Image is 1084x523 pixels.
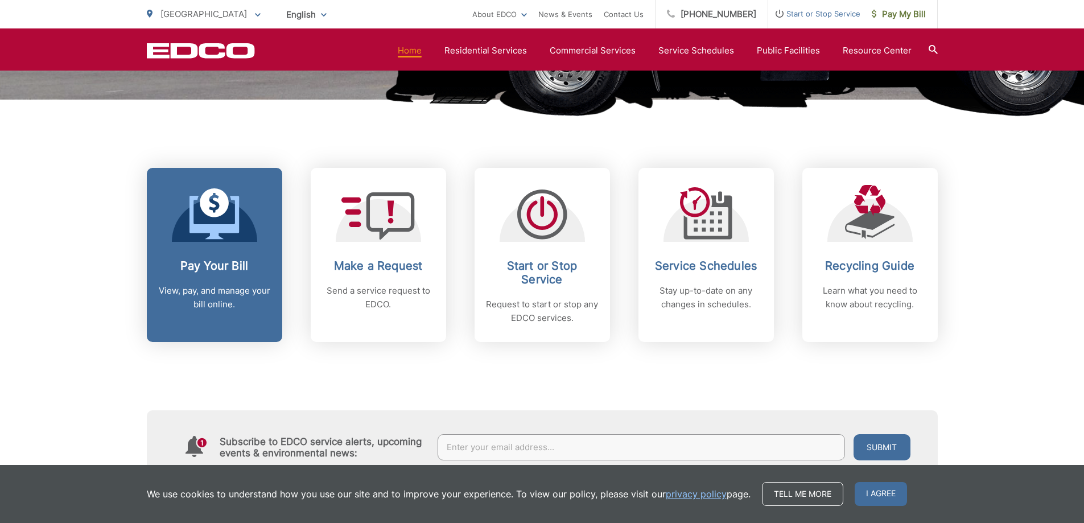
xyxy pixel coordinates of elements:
a: EDCD logo. Return to the homepage. [147,43,255,59]
a: Make a Request Send a service request to EDCO. [311,168,446,342]
p: We use cookies to understand how you use our site and to improve your experience. To view our pol... [147,487,751,501]
h2: Recycling Guide [814,259,926,273]
p: Request to start or stop any EDCO services. [486,298,599,325]
a: News & Events [538,7,592,21]
a: Service Schedules Stay up-to-date on any changes in schedules. [638,168,774,342]
p: View, pay, and manage your bill online. [158,284,271,311]
a: Resource Center [843,44,912,57]
h2: Make a Request [322,259,435,273]
p: Stay up-to-date on any changes in schedules. [650,284,762,311]
button: Submit [854,434,910,460]
a: Pay Your Bill View, pay, and manage your bill online. [147,168,282,342]
a: Commercial Services [550,44,636,57]
span: Pay My Bill [872,7,926,21]
span: English [278,5,335,24]
p: Learn what you need to know about recycling. [814,284,926,311]
h2: Service Schedules [650,259,762,273]
a: privacy policy [666,487,727,501]
input: Enter your email address... [438,434,845,460]
a: Public Facilities [757,44,820,57]
span: I agree [855,482,907,506]
a: About EDCO [472,7,527,21]
a: Home [398,44,422,57]
span: [GEOGRAPHIC_DATA] [160,9,247,19]
h2: Start or Stop Service [486,259,599,286]
a: Residential Services [444,44,527,57]
a: Tell me more [762,482,843,506]
a: Service Schedules [658,44,734,57]
h4: Subscribe to EDCO service alerts, upcoming events & environmental news: [220,436,427,459]
h2: Pay Your Bill [158,259,271,273]
a: Contact Us [604,7,644,21]
p: Send a service request to EDCO. [322,284,435,311]
a: Recycling Guide Learn what you need to know about recycling. [802,168,938,342]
